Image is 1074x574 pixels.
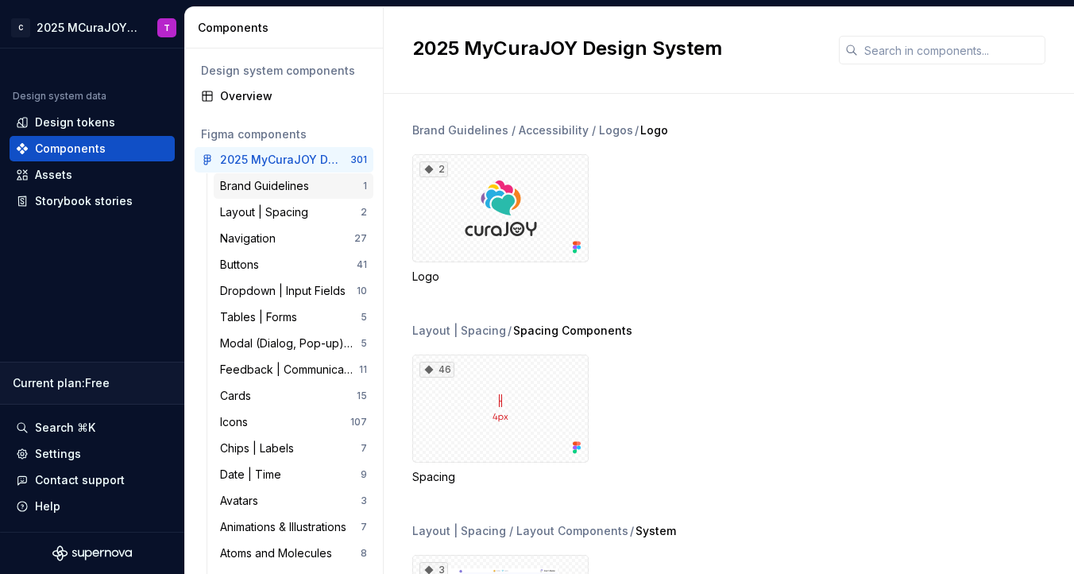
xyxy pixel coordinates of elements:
[361,521,367,533] div: 7
[630,523,634,539] span: /
[361,494,367,507] div: 3
[357,285,367,297] div: 10
[361,311,367,324] div: 5
[220,519,353,535] div: Animations & Illustrations
[214,304,373,330] a: Tables | Forms5
[35,167,72,183] div: Assets
[361,442,367,455] div: 7
[220,335,361,351] div: Modal (Dialog, Pop-up) | Bottom Sheet
[412,122,633,138] div: Brand Guidelines / Accessibility / Logos
[10,441,175,467] a: Settings
[350,416,367,429] div: 107
[35,472,125,488] div: Contact support
[201,63,367,79] div: Design system components
[220,493,265,509] div: Avatars
[412,154,589,285] div: 2Logo
[361,468,367,481] div: 9
[164,21,170,34] div: T
[640,122,668,138] span: Logo
[220,309,303,325] div: Tables | Forms
[3,10,181,45] button: C2025 MCuraJOY Design SystemT
[214,278,373,304] a: Dropdown | Input Fields10
[220,152,338,168] div: 2025 MyCuraJOY Design System
[513,323,632,339] span: Spacing Components
[412,36,820,61] h2: 2025 MyCuraJOY Design System
[13,375,172,391] div: Current plan : Free
[361,337,367,350] div: 5
[412,269,589,285] div: Logo
[412,355,589,485] div: 46Spacing
[858,36,1045,64] input: Search in components...
[214,226,373,251] a: Navigation27
[10,415,175,440] button: Search ⌘K
[220,231,282,246] div: Navigation
[359,363,367,376] div: 11
[10,110,175,135] a: Design tokens
[220,204,315,220] div: Layout | Spacing
[220,414,254,430] div: Icons
[214,383,373,409] a: Cards15
[214,173,373,199] a: Brand Guidelines1
[220,467,288,483] div: Date | Time
[214,357,373,382] a: Feedback | Communication | Progress11
[220,88,367,104] div: Overview
[35,420,95,436] div: Search ⌘K
[10,162,175,188] a: Assets
[412,469,589,485] div: Spacing
[35,141,106,157] div: Components
[214,462,373,487] a: Date | Time9
[361,206,367,219] div: 2
[214,514,373,540] a: Animations & Illustrations7
[412,323,506,339] div: Layout | Spacing
[195,147,373,173] a: 2025 MyCuraJOY Design System301
[35,446,81,462] div: Settings
[52,545,132,561] svg: Supernova Logo
[220,283,352,299] div: Dropdown | Input Fields
[220,178,315,194] div: Brand Guidelines
[214,541,373,566] a: Atoms and Molecules8
[35,193,133,209] div: Storybook stories
[412,523,628,539] div: Layout | Spacing / Layout Components
[220,388,257,404] div: Cards
[214,436,373,461] a: Chips | Labels7
[357,258,367,271] div: 41
[13,90,106,103] div: Design system data
[35,498,60,514] div: Help
[35,114,115,130] div: Design tokens
[220,440,300,456] div: Chips | Labels
[201,126,367,142] div: Figma components
[508,323,512,339] span: /
[214,252,373,277] a: Buttons41
[363,180,367,192] div: 1
[214,331,373,356] a: Modal (Dialog, Pop-up) | Bottom Sheet5
[214,200,373,225] a: Layout | Spacing2
[636,523,676,539] span: System
[198,20,377,36] div: Components
[10,136,175,161] a: Components
[214,409,373,435] a: Icons107
[350,153,367,166] div: 301
[195,83,373,109] a: Overview
[10,467,175,493] button: Contact support
[419,362,454,378] div: 46
[220,257,265,273] div: Buttons
[214,488,373,514] a: Avatars3
[635,122,639,138] span: /
[11,18,30,37] div: C
[220,545,338,561] div: Atoms and Molecules
[220,362,359,378] div: Feedback | Communication | Progress
[357,390,367,402] div: 15
[37,20,138,36] div: 2025 MCuraJOY Design System
[354,232,367,245] div: 27
[361,547,367,560] div: 8
[419,161,448,177] div: 2
[10,188,175,214] a: Storybook stories
[10,494,175,519] button: Help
